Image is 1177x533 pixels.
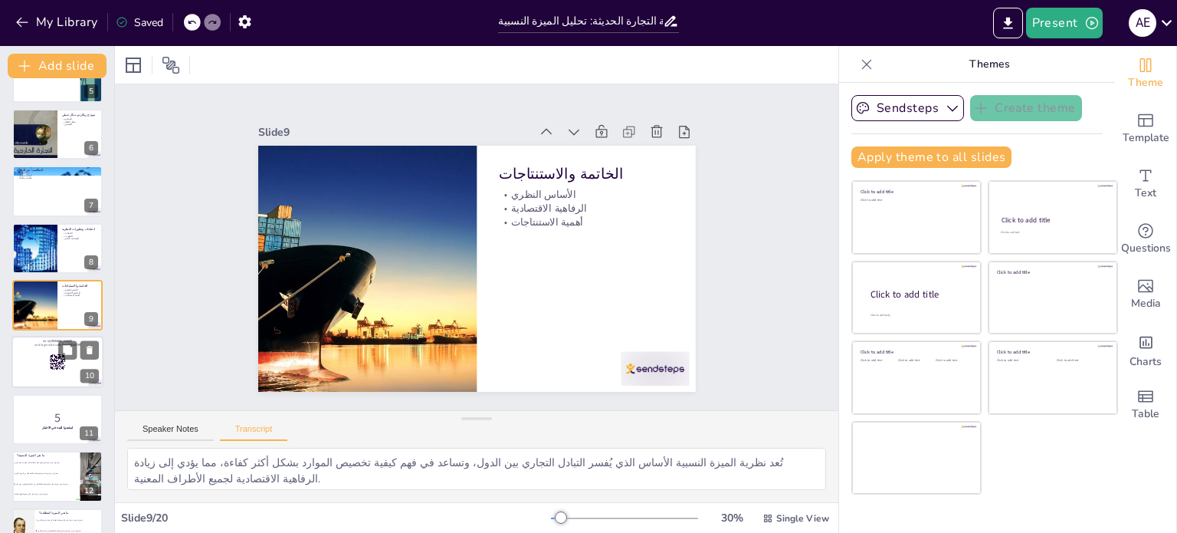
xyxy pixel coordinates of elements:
p: ما هي الميزة المطلقة؟ [39,510,98,515]
div: Click to add title [1002,216,1103,225]
button: My Library [11,10,104,35]
div: 6 [84,141,98,155]
div: 10 [80,370,99,383]
div: Click to add text [898,359,933,363]
div: 8 [12,223,103,274]
span: Charts [1129,354,1162,370]
span: Single View [776,512,829,525]
p: 5 [17,410,98,426]
button: Apply theme to all slides [851,146,1011,168]
span: Theme [1128,74,1163,91]
p: Themes [879,46,1100,83]
div: 7 [84,199,98,212]
p: التخصص [62,123,98,127]
p: الانتقادات [62,232,98,235]
div: Click to add text [1057,359,1105,363]
p: Go to [16,339,99,344]
div: 6 [12,109,103,160]
div: 11 [12,394,103,445]
div: Click to add body [870,314,967,317]
div: Add charts and graphs [1115,322,1176,377]
div: Click to add title [861,349,970,355]
span: Media [1131,295,1161,312]
button: Speaker Notes [127,424,214,441]
span: Questions [1121,240,1171,257]
p: and login with code [16,344,99,348]
div: 12 [80,484,98,498]
button: Add slide [8,54,107,78]
p: المكاسب من التجارة [17,168,98,173]
p: أهمية الاستنتاجات [62,294,98,298]
input: Insert title [498,10,663,32]
textarea: تُعد نظرية الميزة النسبية الأساس الذي يُفسر التبادل التجاري بين الدول، وتساعد في فهم كيفية تخصيص ... [127,448,826,490]
button: Duplicate Slide [58,341,77,360]
button: Export to PowerPoint [993,8,1023,38]
p: الرفاهية الاقتصادية [499,202,674,216]
div: Get real-time input from your audience [1115,212,1176,267]
span: Template [1123,130,1169,146]
div: 7 [12,166,103,216]
div: 9 [12,280,103,331]
span: Text [1135,185,1156,202]
div: 5 [84,84,98,98]
button: Transcript [220,424,288,441]
div: Add images, graphics, shapes or video [1115,267,1176,322]
div: Click to add text [1001,231,1103,235]
p: الأساس النظري [499,188,674,202]
div: Slide 9 / 20 [121,511,551,525]
div: Click to add text [861,359,895,363]
p: الخاتمة والاستنتاجات [499,163,674,184]
div: Click to add title [997,268,1107,275]
div: Click to add text [861,199,970,202]
div: Add ready made slides [1115,101,1176,156]
div: Change the overall theme [1115,46,1176,101]
p: الأساس النظري [62,288,98,291]
div: A E [1129,9,1156,37]
div: Click to add text [936,359,970,363]
span: Position [162,56,180,74]
p: التطورات [62,235,98,238]
div: Slide 9 [258,125,530,140]
div: Click to add title [861,189,970,195]
span: Table [1132,406,1159,423]
p: الرفاهية الاقتصادية [62,291,98,294]
div: Layout [121,53,146,77]
div: 11 [80,426,98,440]
p: الخاتمة والاستنتاجات [62,284,98,288]
div: Click to add title [870,288,969,301]
button: Sendsteps [851,95,964,121]
p: زيادة الإنتاج [17,172,98,175]
span: تشير إلى قدرة دولة على إنتاج سلعة بتكلفة أقل من الدول الأخرى. [38,529,102,531]
div: Click to add title [997,349,1107,355]
strong: استعدوا للبدء في الاختبار [42,426,74,429]
div: Click to add text [997,359,1045,363]
p: انتقادات وتطورات النظرية [62,226,98,231]
div: 8 [84,255,98,269]
span: تشير إلى قدرة دولة على إنتاج سلعة بكفاءة أكبر مقارنة بدولة أخرى. [38,519,102,521]
button: Delete Slide [80,341,99,360]
p: نموذج ريكاردو: مثال عملي [62,113,98,117]
span: تشير إلى قدرة دولة على إنتاج سلعة بكفاءة أكبر مقارنة بدولة أخرى. [15,462,79,464]
p: التبادل التجاري [17,174,98,177]
p: ما هي الميزة النسبية؟ [17,453,76,458]
span: تشير إلى قدرة دولة على إنتاج سلعة بتكلفة أقل من تكلفة إنتاجها في دول أخرى. [15,483,79,485]
span: تشير إلى قدرة دولة على إنتاج جميع السلع بكفاءة. [15,494,79,496]
div: 9 [84,312,98,326]
p: السيناريو [62,117,98,120]
div: 30 % [713,511,750,525]
span: تشير إلى قدرة دولة على إنتاج سلعة بتكلفة أقل من الدول الأخرى. [15,472,79,475]
p: أهمية الاستنتاجات [499,216,674,229]
div: Add text boxes [1115,156,1176,212]
p: مكاسب متبادلة [17,177,98,180]
p: تحليل التكلفة [62,120,98,123]
div: Add a table [1115,377,1176,433]
button: Create theme [970,95,1082,121]
button: A E [1129,8,1156,38]
strong: [DOMAIN_NAME] [50,339,72,343]
div: Saved [116,15,163,30]
p: اقتصاديات الحجم [62,237,98,240]
div: 12 [12,451,103,502]
div: 10 [11,337,103,389]
button: Present [1026,8,1103,38]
